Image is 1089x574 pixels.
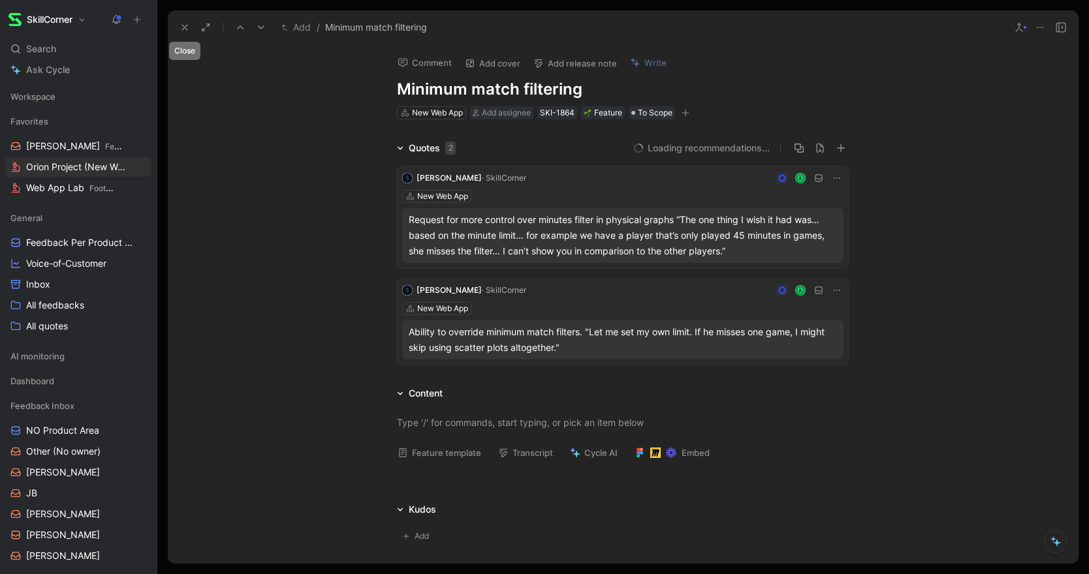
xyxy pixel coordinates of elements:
div: Feedback InboxNO Product AreaOther (No owner)[PERSON_NAME]JB[PERSON_NAME][PERSON_NAME][PERSON_NAME] [5,396,151,566]
span: [PERSON_NAME] [26,507,100,521]
a: [PERSON_NAME] [5,504,151,524]
span: [PERSON_NAME] [417,173,482,183]
button: Write [624,53,672,72]
h1: SkillCorner [27,14,72,25]
span: [PERSON_NAME] [26,549,100,562]
div: New Web App [417,302,468,315]
div: Quotes2 [392,140,461,156]
button: Transcript [492,444,559,462]
div: 🌱Feature [581,106,625,119]
span: NO Product Area [26,424,99,437]
div: Dashboard [5,371,151,391]
div: Content [409,385,443,401]
div: Dashboard [5,371,151,395]
div: Search [5,39,151,59]
button: Add [397,528,439,545]
span: / [317,20,320,35]
div: Kudos [392,502,441,517]
div: To Scope [629,106,675,119]
button: Add [278,20,314,35]
a: All feedbacks [5,295,151,315]
button: Loading recommendations... [633,140,770,156]
span: General [10,211,42,224]
div: A [797,286,805,295]
div: New Web App [417,190,468,203]
span: Dashboard [10,374,54,387]
span: Football [89,183,119,193]
span: Inbox [26,278,50,291]
span: [PERSON_NAME] [26,528,100,541]
span: Minimum match filtering [325,20,427,35]
div: Workspace [5,87,151,106]
span: Orion Project (New Web App) [26,160,128,174]
div: SKI-1864 [540,106,575,119]
span: All feedbacks [26,299,84,312]
a: Inbox [5,275,151,294]
span: Search [26,41,56,57]
span: Ask Cycle [26,62,70,78]
a: NO Product Area [5,421,151,440]
a: All quotes [5,316,151,336]
a: [PERSON_NAME] [5,462,151,482]
div: AI monitoring [5,346,151,370]
div: AI monitoring [5,346,151,366]
button: Cycle AI [564,444,623,462]
button: Add release note [528,54,623,72]
span: Workspace [10,90,55,103]
span: [PERSON_NAME] [417,285,482,295]
button: SkillCornerSkillCorner [5,10,89,29]
img: logo [402,173,413,183]
div: Request for more control over minutes filter in physical graphs “The one thing I wish it had was…... [409,212,837,259]
a: [PERSON_NAME]Feedback Inbox [5,136,151,156]
a: Voice-of-Customer [5,254,151,273]
div: Quotes [409,140,456,156]
img: 🌱 [584,109,592,117]
a: Orion Project (New Web App) [5,157,151,177]
img: logo [402,285,413,295]
span: Favorites [10,115,48,128]
span: Add [415,530,433,543]
div: General [5,208,151,228]
button: Embed [629,444,716,462]
img: SkillCorner [8,13,22,26]
button: Add cover [459,54,526,72]
span: Feedback Inbox [105,142,163,151]
div: Close [169,42,200,60]
span: [PERSON_NAME] [26,466,100,479]
button: Feature template [392,444,487,462]
a: Web App LabFootball [5,178,151,198]
span: · SkillCorner [482,173,526,183]
span: Voice-of-Customer [26,257,106,270]
a: JB [5,483,151,503]
button: Comment [392,53,458,72]
span: Feedback Inbox [10,399,74,412]
div: Kudos [409,502,436,517]
div: Content [392,385,448,401]
h1: Minimum match filtering [397,79,849,100]
span: [PERSON_NAME] [26,140,125,153]
a: Ask Cycle [5,60,151,80]
div: 2 [445,142,456,155]
a: Feedback Per Product Area [5,233,151,252]
span: AI monitoring [10,350,65,363]
span: To Scope [638,106,672,119]
span: All quotes [26,320,68,333]
span: Other (No owner) [26,445,101,458]
span: Web App Lab [26,181,118,195]
span: · SkillCorner [482,285,526,295]
div: Feature [584,106,622,119]
span: Write [644,57,667,68]
span: JB [26,487,37,500]
div: Feedback Inbox [5,396,151,415]
span: Add assignee [482,108,531,117]
a: Other (No owner) [5,442,151,461]
a: [PERSON_NAME] [5,546,151,566]
div: GeneralFeedback Per Product AreaVoice-of-CustomerInboxAll feedbacksAll quotes [5,208,151,336]
div: New Web App [412,106,463,119]
div: Favorites [5,112,151,131]
div: A [797,174,805,183]
a: [PERSON_NAME] [5,525,151,545]
span: Feedback Per Product Area [26,236,134,249]
div: Ability to override minimum match filters. "Let me set my own limit. If he misses one game, I mig... [409,324,837,355]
